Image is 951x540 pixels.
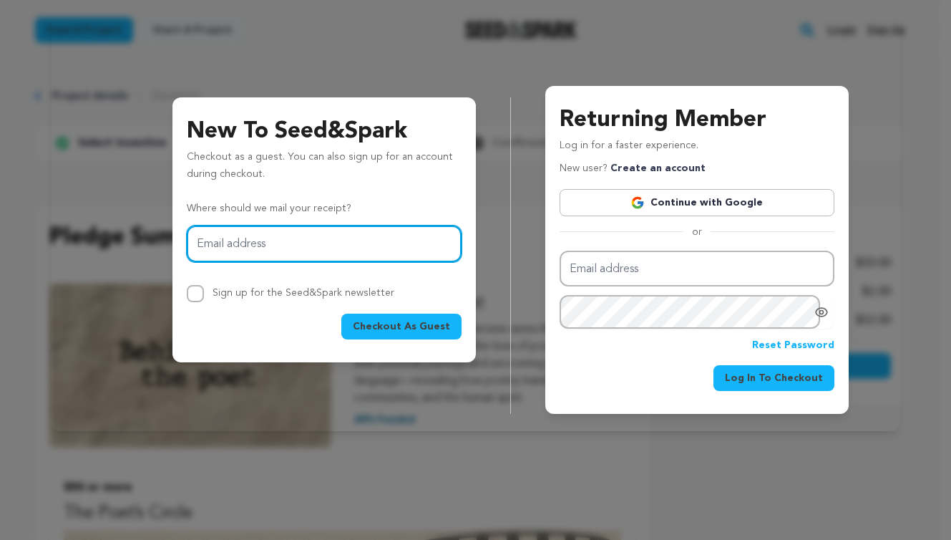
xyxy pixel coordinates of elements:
[610,163,706,173] a: Create an account
[187,115,462,149] h3: New To Seed&Spark
[630,196,645,210] img: Google logo
[560,103,834,138] h3: Returning Member
[213,288,394,298] label: Sign up for the Seed&Spark newsletter
[187,201,462,218] p: Where should we mail your receipt?
[725,371,823,385] span: Log In To Checkout
[353,319,450,334] span: Checkout As Guest
[560,251,834,287] input: Email address
[187,149,462,189] p: Checkout as a guest. You can also sign up for an account during checkout.
[560,189,834,216] a: Continue with Google
[814,305,829,319] a: Show password as plain text. Warning: this will display your password on the screen.
[752,337,834,355] a: Reset Password
[187,226,462,262] input: Email address
[560,138,834,160] p: Log in for a faster experience.
[560,160,706,178] p: New user?
[713,365,834,391] button: Log In To Checkout
[683,225,711,239] span: or
[341,314,462,339] button: Checkout As Guest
